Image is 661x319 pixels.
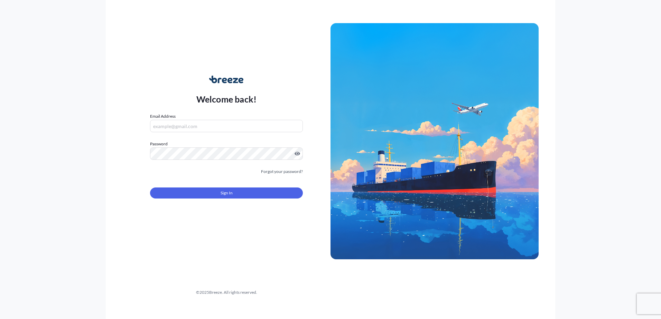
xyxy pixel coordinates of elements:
[150,120,303,132] input: example@gmail.com
[150,187,303,199] button: Sign In
[330,23,539,259] img: Ship illustration
[150,113,176,120] label: Email Address
[295,151,300,156] button: Show password
[261,168,303,175] a: Forgot your password?
[221,190,233,196] span: Sign In
[122,289,330,296] div: © 2025 Breeze. All rights reserved.
[150,141,303,147] label: Password
[196,94,257,105] p: Welcome back!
